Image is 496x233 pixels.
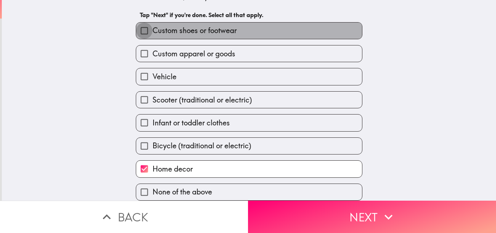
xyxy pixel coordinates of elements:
[153,118,230,128] span: Infant or toddler clothes
[136,23,362,39] button: Custom shoes or footwear
[153,49,235,59] span: Custom apparel or goods
[153,164,193,174] span: Home decor
[136,45,362,62] button: Custom apparel or goods
[153,141,251,151] span: Bicycle (traditional or electric)
[153,72,176,82] span: Vehicle
[153,95,252,105] span: Scooter (traditional or electric)
[136,161,362,177] button: Home decor
[136,68,362,85] button: Vehicle
[136,184,362,200] button: None of the above
[136,92,362,108] button: Scooter (traditional or electric)
[140,11,358,19] h6: Tap "Next" if you're done. Select all that apply.
[153,25,237,36] span: Custom shoes or footwear
[136,115,362,131] button: Infant or toddler clothes
[136,138,362,154] button: Bicycle (traditional or electric)
[248,201,496,233] button: Next
[153,187,212,197] span: None of the above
